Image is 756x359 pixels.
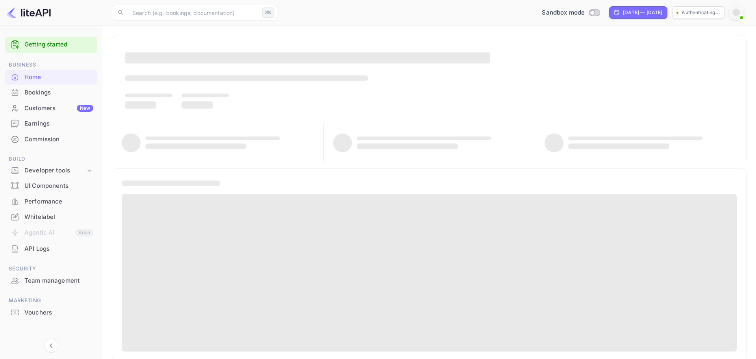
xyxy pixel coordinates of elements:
a: Bookings [5,85,97,100]
span: Business [5,61,97,69]
div: Performance [5,194,97,209]
div: Whitelabel [5,209,97,225]
a: Team management [5,273,97,288]
div: CustomersNew [5,101,97,116]
p: Authenticating... [682,9,720,16]
span: Build [5,155,97,163]
div: Bookings [24,88,93,97]
span: Security [5,265,97,273]
div: Home [5,70,97,85]
div: Vouchers [24,308,93,317]
a: Commission [5,132,97,146]
div: Customers [24,104,93,113]
div: Performance [24,197,93,206]
div: Click to change the date range period [609,6,667,19]
div: Switch to Production mode [539,8,603,17]
div: UI Components [5,178,97,194]
div: Team management [24,276,93,285]
a: Earnings [5,116,97,131]
div: Team management [5,273,97,289]
div: Whitelabel [24,213,93,222]
a: UI Components [5,178,97,193]
a: Performance [5,194,97,209]
div: New [77,105,93,112]
a: CustomersNew [5,101,97,115]
div: Vouchers [5,305,97,320]
div: [DATE] — [DATE] [623,9,662,16]
a: API Logs [5,241,97,256]
div: Developer tools [5,164,97,178]
button: Collapse navigation [44,339,58,353]
div: Home [24,73,93,82]
div: Earnings [24,119,93,128]
img: LiteAPI logo [6,6,51,19]
div: ⌘K [262,7,274,18]
a: Home [5,70,97,84]
span: Marketing [5,296,97,305]
a: Vouchers [5,305,97,320]
div: Commission [24,135,93,144]
div: Earnings [5,116,97,131]
div: Developer tools [24,166,85,175]
div: UI Components [24,181,93,191]
div: API Logs [5,241,97,257]
div: Getting started [5,37,97,53]
div: API Logs [24,244,93,254]
a: Getting started [24,40,93,49]
span: Sandbox mode [542,8,585,17]
input: Search (e.g. bookings, documentation) [128,5,259,20]
a: Whitelabel [5,209,97,224]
